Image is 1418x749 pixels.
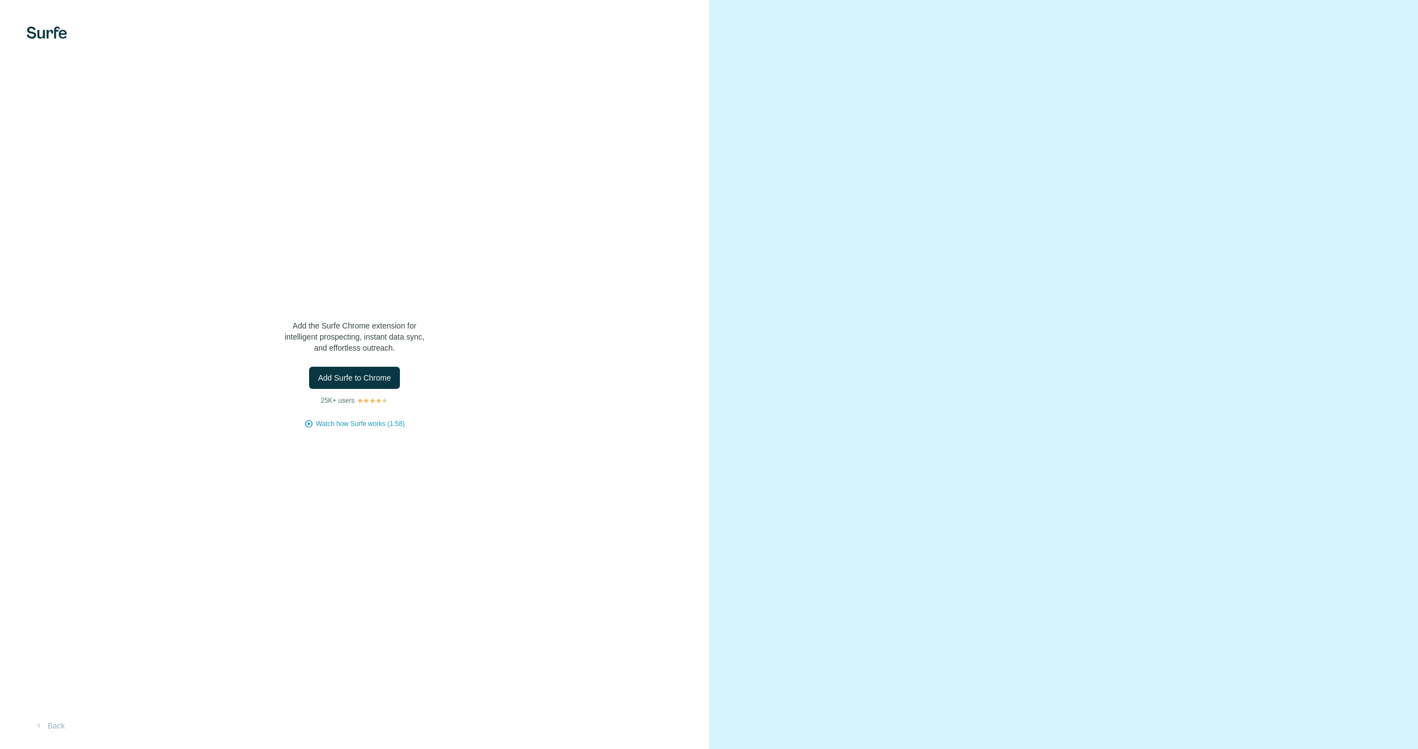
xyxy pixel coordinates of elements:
button: Add Surfe to Chrome [309,367,400,389]
p: 25K+ users [321,396,354,406]
button: Back [27,716,73,736]
button: Watch how Surfe works (1:58) [316,419,404,429]
span: Add Surfe to Chrome [318,372,391,383]
p: Add the Surfe Chrome extension for intelligent prospecting, instant data sync, and effortless out... [244,320,465,353]
h1: Let’s bring Surfe to your LinkedIn [244,267,465,311]
img: Surfe's logo [27,27,67,39]
img: Rating Stars [357,397,388,404]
